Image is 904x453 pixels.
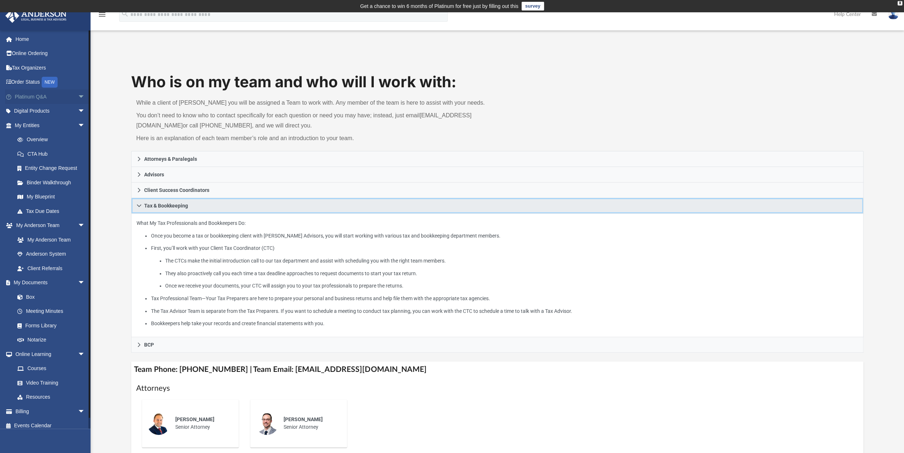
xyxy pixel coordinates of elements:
[98,14,106,19] a: menu
[5,104,96,118] a: Digital Productsarrow_drop_down
[136,98,492,108] p: While a client of [PERSON_NAME] you will be assigned a Team to work with. Any member of the team ...
[78,276,92,290] span: arrow_drop_down
[284,416,323,422] span: [PERSON_NAME]
[78,89,92,104] span: arrow_drop_down
[5,276,92,290] a: My Documentsarrow_drop_down
[144,203,188,208] span: Tax & Bookkeeping
[5,60,96,75] a: Tax Organizers
[78,104,92,119] span: arrow_drop_down
[131,71,863,93] h1: Who is on my team and who will I work with:
[147,412,170,435] img: thumbnail
[165,256,858,265] li: The CTCs make the initial introduction call to our tax department and assist with scheduling you ...
[131,361,863,378] h4: Team Phone: [PHONE_NUMBER] | Team Email: [EMAIL_ADDRESS][DOMAIN_NAME]
[10,247,92,261] a: Anderson System
[10,290,89,304] a: Box
[10,232,89,247] a: My Anderson Team
[10,333,92,347] a: Notarize
[136,133,492,143] p: Here is an explanation of each team member’s role and an introduction to your team.
[144,342,154,347] span: BCP
[136,110,492,131] p: You don’t need to know who to contact specifically for each question or need you may have; instea...
[151,319,858,328] li: Bookkeepers help take your records and create financial statements with you.
[5,118,96,133] a: My Entitiesarrow_drop_down
[78,404,92,419] span: arrow_drop_down
[255,412,279,435] img: thumbnail
[42,77,58,88] div: NEW
[131,214,863,337] div: Tax & Bookkeeping
[10,261,92,276] a: Client Referrals
[5,32,96,46] a: Home
[10,318,89,333] a: Forms Library
[10,147,96,161] a: CTA Hub
[136,112,471,129] a: [EMAIL_ADDRESS][DOMAIN_NAME]
[136,383,858,394] h1: Attorneys
[5,404,96,419] a: Billingarrow_drop_down
[170,411,234,436] div: Senior Attorney
[144,172,164,177] span: Advisors
[131,167,863,183] a: Advisors
[151,307,858,316] li: The Tax Advisor Team is separate from the Tax Preparers. If you want to schedule a meeting to con...
[5,218,92,233] a: My Anderson Teamarrow_drop_down
[5,46,96,61] a: Online Ordering
[165,281,858,290] li: Once we receive your documents, your CTC will assign you to your tax professionals to prepare the...
[131,183,863,198] a: Client Success Coordinators
[5,419,96,433] a: Events Calendar
[78,218,92,233] span: arrow_drop_down
[151,231,858,240] li: Once you become a tax or bookkeeping client with [PERSON_NAME] Advisors, you will start working w...
[151,294,858,303] li: Tax Professional Team—Your Tax Preparers are here to prepare your personal and business returns a...
[144,188,209,193] span: Client Success Coordinators
[5,75,96,90] a: Order StatusNEW
[175,416,214,422] span: [PERSON_NAME]
[10,175,96,190] a: Binder Walkthrough
[10,376,89,390] a: Video Training
[98,10,106,19] i: menu
[131,198,863,214] a: Tax & Bookkeeping
[10,190,92,204] a: My Blueprint
[10,304,92,319] a: Meeting Minutes
[78,118,92,133] span: arrow_drop_down
[165,269,858,278] li: They also proactively call you each time a tax deadline approaches to request documents to start ...
[137,219,858,328] p: What My Tax Professionals and Bookkeepers Do:
[5,347,92,361] a: Online Learningarrow_drop_down
[121,10,129,18] i: search
[522,2,544,11] a: survey
[144,156,197,162] span: Attorneys & Paralegals
[78,347,92,362] span: arrow_drop_down
[5,89,96,104] a: Platinum Q&Aarrow_drop_down
[10,390,92,404] a: Resources
[10,204,96,218] a: Tax Due Dates
[360,2,518,11] div: Get a chance to win 6 months of Platinum for free just by filling out this
[3,9,69,23] img: Anderson Advisors Platinum Portal
[279,411,342,436] div: Senior Attorney
[151,244,858,290] li: First, you’ll work with your Client Tax Coordinator (CTC)
[131,337,863,353] a: BCP
[897,1,902,5] div: close
[10,161,96,176] a: Entity Change Request
[131,151,863,167] a: Attorneys & Paralegals
[888,9,899,20] img: User Pic
[10,361,92,376] a: Courses
[10,133,96,147] a: Overview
